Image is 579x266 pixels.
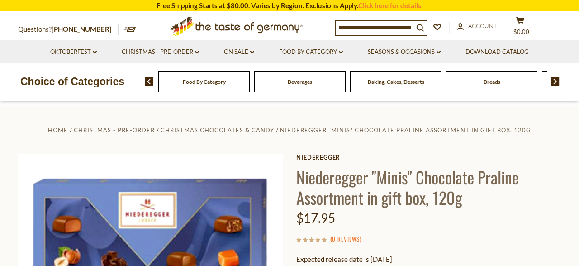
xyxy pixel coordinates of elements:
[296,210,335,226] span: $17.95
[74,126,155,134] a: Christmas - PRE-ORDER
[279,47,343,57] a: Food By Category
[330,234,361,243] span: ( )
[280,126,531,134] a: Niederegger "Minis" Chocolate Praline Assortment in gift box, 120g
[358,1,422,10] a: Click here for details.
[484,78,500,85] a: Breads
[507,16,534,39] button: $0.00
[296,167,561,208] h1: Niederegger "Minis" Chocolate Praline Assortment in gift box, 120g
[368,78,424,85] a: Baking, Cakes, Desserts
[161,126,274,134] a: Christmas Chocolates & Candy
[18,24,119,35] p: Questions?
[52,25,112,33] a: [PHONE_NUMBER]
[332,234,360,244] a: 0 Reviews
[183,78,226,85] a: Food By Category
[122,47,199,57] a: Christmas - PRE-ORDER
[50,47,97,57] a: Oktoberfest
[465,47,529,57] a: Download Catalog
[551,77,560,86] img: next arrow
[468,22,497,29] span: Account
[288,78,312,85] a: Beverages
[513,28,529,35] span: $0.00
[457,21,497,31] a: Account
[224,47,254,57] a: On Sale
[145,77,153,86] img: previous arrow
[296,154,561,161] a: Niederegger
[368,47,441,57] a: Seasons & Occasions
[296,254,561,265] p: Expected release date is [DATE]
[48,126,68,134] a: Home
